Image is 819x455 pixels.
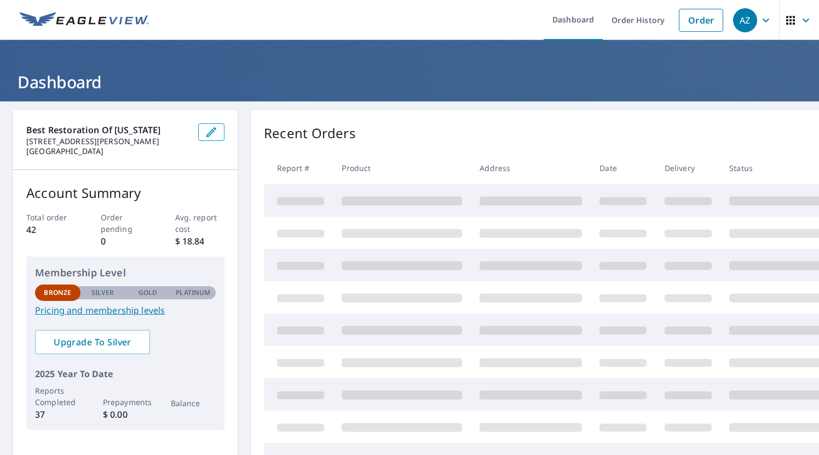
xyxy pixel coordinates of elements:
[264,123,356,143] p: Recent Orders
[175,235,225,248] p: $ 18.84
[91,288,114,298] p: Silver
[26,146,189,156] p: [GEOGRAPHIC_DATA]
[591,152,655,184] th: Date
[35,304,216,317] a: Pricing and membership levels
[176,288,210,298] p: Platinum
[13,71,806,93] h1: Dashboard
[264,152,333,184] th: Report #
[175,212,225,235] p: Avg. report cost
[101,235,151,248] p: 0
[103,396,148,408] p: Prepayments
[26,123,189,136] p: Best Restoration of [US_STATE]
[44,336,141,348] span: Upgrade To Silver
[139,288,157,298] p: Gold
[733,8,757,32] div: AZ
[656,152,720,184] th: Delivery
[35,385,80,408] p: Reports Completed
[35,408,80,421] p: 37
[333,152,471,184] th: Product
[35,367,216,380] p: 2025 Year To Date
[101,212,151,235] p: Order pending
[44,288,71,298] p: Bronze
[26,183,224,203] p: Account Summary
[35,330,150,354] a: Upgrade To Silver
[26,212,76,223] p: Total order
[679,9,723,32] a: Order
[26,136,189,146] p: [STREET_ADDRESS][PERSON_NAME]
[103,408,148,421] p: $ 0.00
[35,265,216,280] p: Membership Level
[171,397,216,409] p: Balance
[26,223,76,236] p: 42
[471,152,591,184] th: Address
[20,12,149,29] img: EV Logo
